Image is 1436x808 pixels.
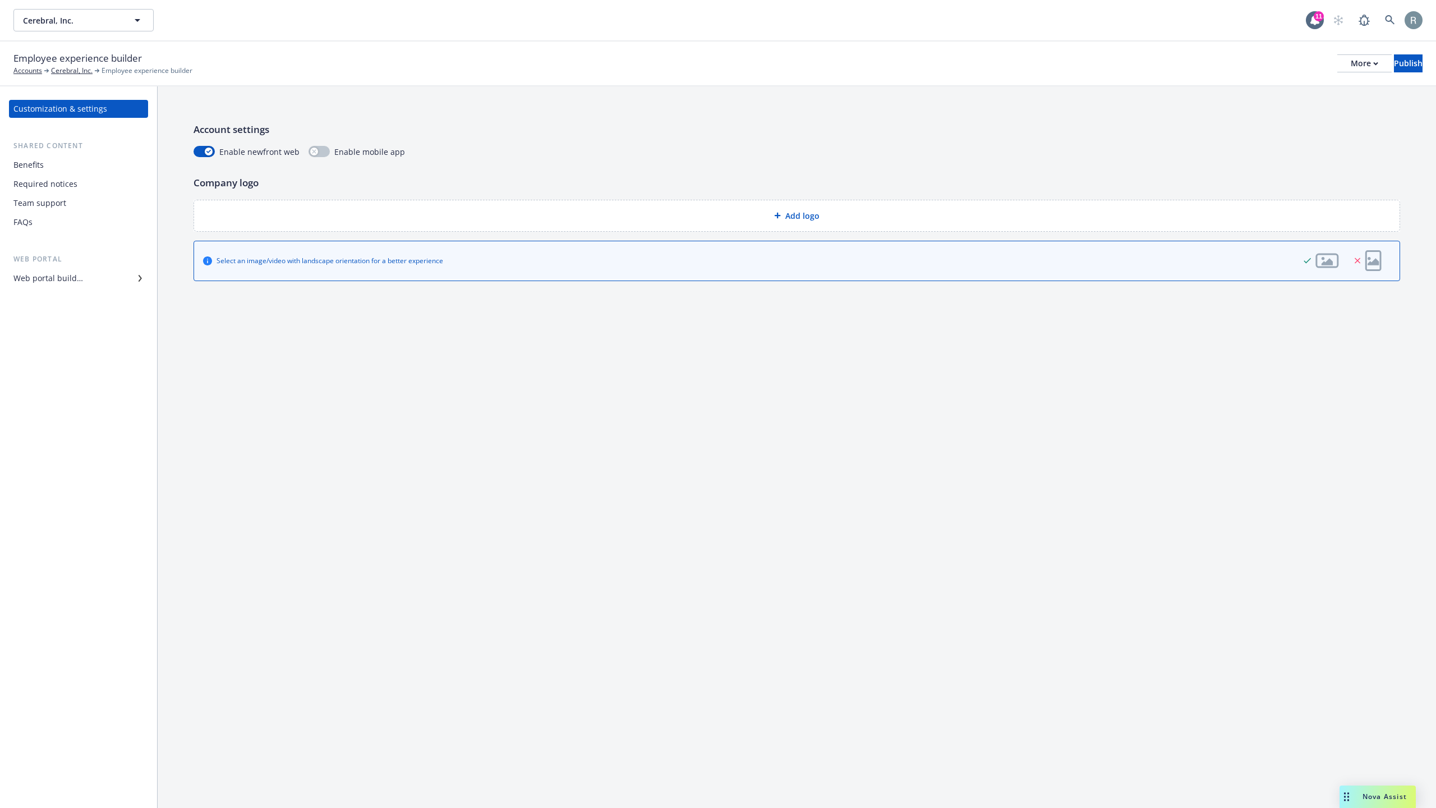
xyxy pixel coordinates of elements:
a: Report a Bug [1353,9,1375,31]
span: Enable mobile app [334,146,405,158]
a: Search [1379,9,1401,31]
div: Web portal [9,254,148,265]
button: Cerebral, Inc. [13,9,154,31]
div: FAQs [13,213,33,231]
span: Nova Assist [1363,792,1407,801]
div: Select an image/video with landscape orientation for a better experience [217,256,443,265]
a: Required notices [9,175,148,193]
button: Nova Assist [1340,786,1416,808]
span: Cerebral, Inc. [23,15,120,26]
div: Benefits [13,156,44,174]
a: FAQs [9,213,148,231]
a: Start snowing [1327,9,1350,31]
a: Customization & settings [9,100,148,118]
p: Company logo [194,176,1400,190]
div: More [1351,55,1378,72]
img: photo [1405,11,1423,29]
div: Web portal builder [13,269,83,287]
a: Team support [9,194,148,212]
button: More [1337,54,1392,72]
a: Benefits [9,156,148,174]
div: Publish [1394,55,1423,72]
div: Drag to move [1340,786,1354,808]
button: Publish [1394,54,1423,72]
div: Customization & settings [13,100,107,118]
div: Add logo [194,200,1400,232]
span: Employee experience builder [13,51,142,66]
div: Required notices [13,175,77,193]
div: 11 [1314,11,1324,21]
span: Add logo [785,210,820,222]
a: Cerebral, Inc. [51,66,93,76]
div: Team support [13,194,66,212]
a: Web portal builder [9,269,148,287]
span: Enable newfront web [219,146,300,158]
div: Shared content [9,140,148,151]
span: Employee experience builder [102,66,192,76]
p: Account settings [194,122,1400,137]
a: Accounts [13,66,42,76]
